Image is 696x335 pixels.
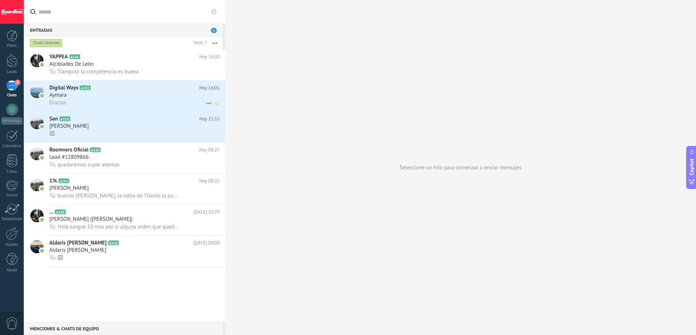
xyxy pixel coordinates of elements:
span: 3 [211,28,217,33]
div: Panel [1,43,23,48]
span: A146 [108,240,119,245]
a: avatariconAldaris [PERSON_NAME]A146[DATE] 09:00Aldaris [PERSON_NAME]Tú: 🖼 [24,236,225,266]
span: [PERSON_NAME] [49,185,89,192]
span: Alcibiades De León [49,61,94,68]
span: 3 [15,80,20,85]
img: icon [39,124,45,129]
div: Ajustes [1,242,23,247]
span: Hoy 16:30 [199,53,220,61]
div: Listas [1,169,23,174]
span: [PERSON_NAME] [49,123,89,130]
img: icon [39,155,45,160]
span: Copilot [688,159,695,176]
span: A152 [80,85,90,90]
div: Correo [1,193,23,198]
span: Hoy 08:25 [199,177,220,185]
span: Tú: buenos [PERSON_NAME], la tabla de Titanio la puedes verificar en el ID 6222 , si deseas qur t... [49,192,179,199]
span: ... [49,208,53,216]
div: Menciones & Chats de equipo [24,322,223,335]
a: avataricon...A149[DATE] 10:29[PERSON_NAME] ([PERSON_NAME])Tú: Hola cargue 10 mas por si alguna or... [24,205,225,235]
span: [PERSON_NAME] ([PERSON_NAME]) [49,216,133,223]
span: Tú: Tranquilo la competencia es buena [49,68,139,75]
div: Calendario [1,144,23,149]
span: A149 [55,209,65,214]
a: avatariconRoomvers OficialA150Hoy 08:27Lead #12809866Tú: quedaremos super atentos [24,143,225,173]
img: icon [39,62,45,67]
span: A144 [58,178,69,183]
span: Lead #12809866 [49,154,89,161]
span: Aldaris [PERSON_NAME] [49,239,107,247]
span: Aymara [49,92,67,99]
div: Chats abiertos [30,39,63,47]
a: avatariconDigital WaysA152Hoy 16:01AymaraGracias [24,81,225,111]
div: Total: 7 [190,39,207,47]
span: Hoy 08:27 [199,146,220,154]
span: 🖼 [49,130,55,137]
a: avatariconYAPPEAA145Hoy 16:30Alcibiades De LeónTú: Tranquilo la competencia es buena [24,50,225,80]
span: Roomvers Oficial [49,146,88,154]
span: A154 [60,116,70,121]
span: Hoy 16:01 [199,84,220,92]
img: icon [39,217,45,222]
div: WhatsApp [1,118,22,124]
span: 1% [49,177,57,185]
span: Tú: Hola cargue 10 mas por si alguna orden que quedo por fuera, pero ya deberias apagar porque de... [49,223,179,230]
a: avatariconSanA154Hoy 15:53[PERSON_NAME]🖼 [24,112,225,142]
span: Aldaris [PERSON_NAME] [49,247,106,254]
div: Entradas [24,23,223,36]
div: Ayuda [1,268,23,273]
span: [DATE] 09:00 [193,239,220,247]
span: A150 [90,147,101,152]
span: Hoy 15:53 [199,115,220,123]
img: icon [39,93,45,98]
span: Gracias [49,99,66,106]
span: YAPPEA [49,53,68,61]
div: Chats [1,93,23,98]
span: A145 [69,54,80,59]
a: avataricon1%A144Hoy 08:25[PERSON_NAME]Tú: buenos [PERSON_NAME], la tabla de Titanio la puedes ver... [24,174,225,204]
div: Estadísticas [1,217,23,222]
span: Digital Ways [49,84,78,92]
img: icon [39,186,45,191]
span: Tú: quedaremos super atentos [49,161,120,168]
span: Tú: 🖼 [49,254,63,261]
span: San [49,115,58,123]
div: Leads [1,70,23,74]
button: Más [207,36,223,50]
span: [DATE] 10:29 [193,208,220,216]
img: icon [39,248,45,253]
